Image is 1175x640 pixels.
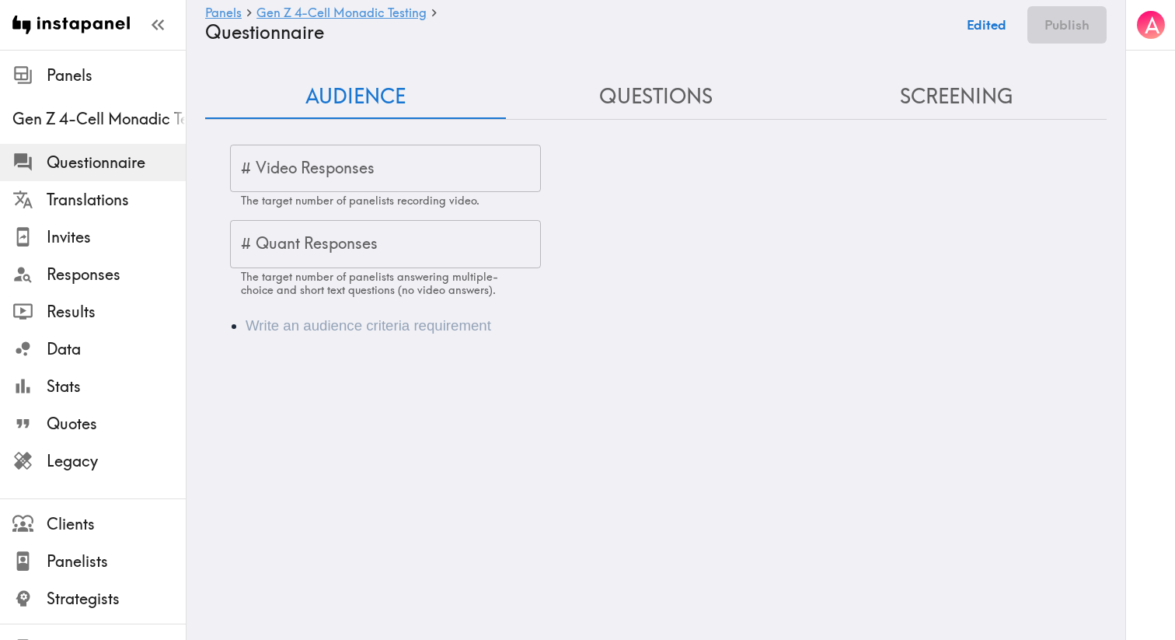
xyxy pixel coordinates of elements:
a: Panels [205,6,242,21]
span: Translations [47,189,186,211]
span: Data [47,338,186,360]
span: A [1145,12,1159,39]
button: A [1135,9,1166,40]
button: Audience [205,75,506,119]
h4: Questionnaire [205,21,946,44]
span: Clients [47,513,186,535]
button: Screening [806,75,1107,119]
span: Panels [47,65,186,86]
span: Invites [47,226,186,248]
span: Stats [47,376,186,397]
a: Gen Z 4-Cell Monadic Testing [256,6,427,21]
div: Questionnaire Audience/Questions/Screening Tab Navigation [205,75,1107,119]
span: The target number of panelists recording video. [241,194,479,208]
span: Responses [47,264,186,285]
span: The target number of panelists answering multiple-choice and short text questions (no video answe... [241,270,498,297]
span: Results [47,301,186,323]
button: Questions [506,75,807,119]
span: Legacy [47,450,186,472]
button: Edited [958,6,1015,44]
span: Questionnaire [47,152,186,173]
span: Strategists [47,588,186,610]
span: Gen Z 4-Cell Monadic Testing [12,108,186,130]
span: Panelists [47,551,186,572]
span: Quotes [47,413,186,435]
div: Audience [205,296,1107,355]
